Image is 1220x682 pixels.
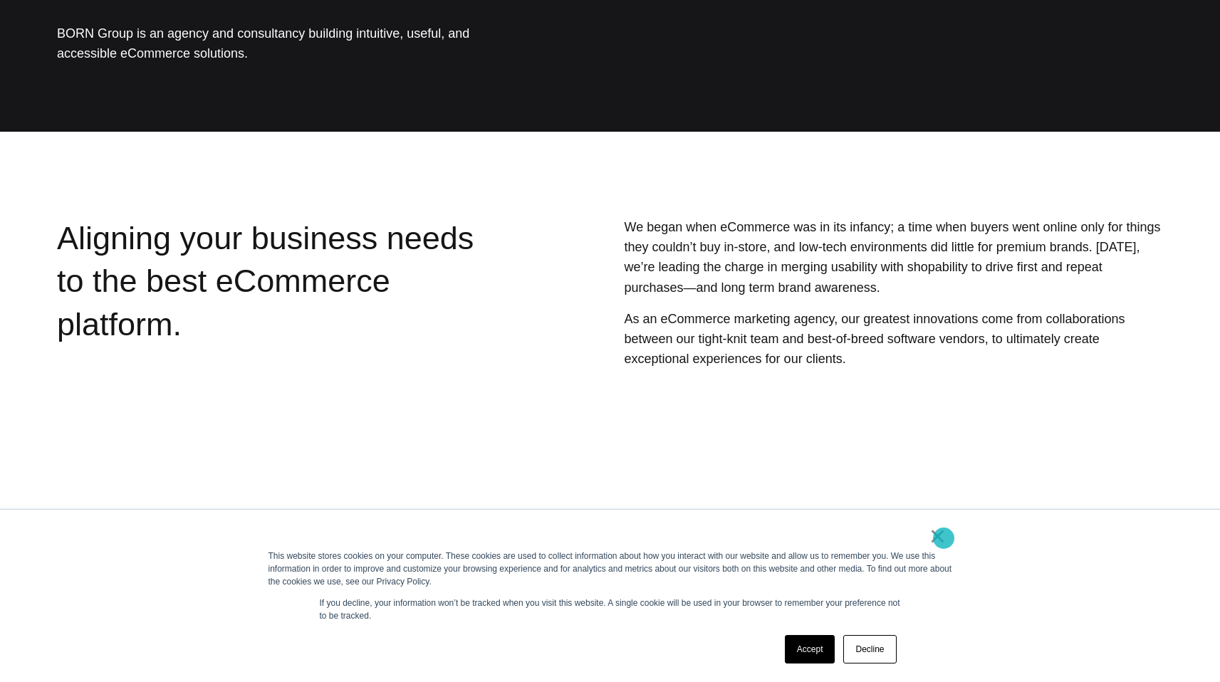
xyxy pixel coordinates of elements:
[57,23,484,63] h1: BORN Group is an agency and consultancy building intuitive, useful, and accessible eCommerce solu...
[624,217,1163,298] p: We began when eCommerce was in its infancy; a time when buyers went online only for things they c...
[268,550,952,588] div: This website stores cookies on your computer. These cookies are used to collect information about...
[843,635,896,663] a: Decline
[624,309,1163,369] p: As an eCommerce marketing agency, our greatest innovations come from collaborations between our t...
[57,217,501,436] div: Aligning your business needs to the best eCommerce platform.
[320,597,901,622] p: If you decline, your information won’t be tracked when you visit this website. A single cookie wi...
[785,635,835,663] a: Accept
[929,530,947,542] a: ×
